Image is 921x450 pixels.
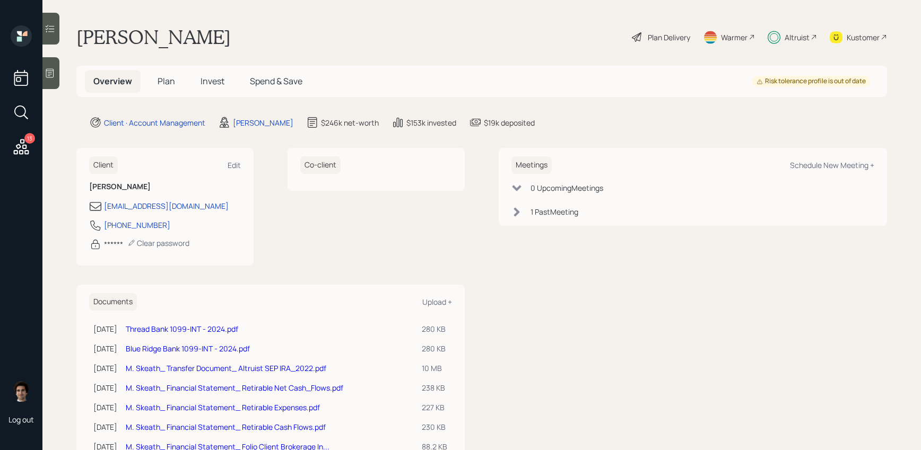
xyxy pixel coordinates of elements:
div: $246k net-worth [321,117,379,128]
div: $19k deposited [484,117,535,128]
div: Upload + [422,297,452,307]
div: Kustomer [847,32,880,43]
div: $153k invested [406,117,456,128]
a: M. Skeath_ Financial Statement_ Retirable Net Cash_Flows.pdf [126,383,343,393]
div: [DATE] [93,421,117,433]
h1: [PERSON_NAME] [76,25,231,49]
h6: Meetings [511,156,552,174]
h6: Client [89,156,118,174]
div: 238 KB [422,382,448,393]
a: Blue Ridge Bank 1099-INT - 2024.pdf [126,343,250,354]
a: M. Skeath_ Financial Statement_ Retirable Expenses.pdf [126,402,320,412]
div: Risk tolerance profile is out of date [757,77,866,86]
div: Client · Account Management [104,117,205,128]
div: Edit [228,160,241,170]
div: [DATE] [93,323,117,334]
div: 10 MB [422,363,448,374]
h6: Co-client [300,156,341,174]
h6: [PERSON_NAME] [89,182,241,191]
div: Plan Delivery [648,32,690,43]
div: 230 KB [422,421,448,433]
a: M. Skeath_ Financial Statement_ Retirable Cash Flows.pdf [126,422,326,432]
div: 280 KB [422,323,448,334]
div: [DATE] [93,343,117,354]
a: M. Skeath_ Transfer Document_ Altruist SEP IRA_2022.pdf [126,363,326,373]
span: Overview [93,75,132,87]
h6: Documents [89,293,137,311]
div: [DATE] [93,382,117,393]
div: Clear password [127,238,189,248]
div: 0 Upcoming Meeting s [531,182,603,193]
div: 1 Past Meeting [531,206,578,217]
div: 280 KB [422,343,448,354]
div: [DATE] [93,363,117,374]
a: Thread Bank 1099-INT - 2024.pdf [126,324,238,334]
span: Spend & Save [250,75,302,87]
div: [PERSON_NAME] [233,117,293,128]
div: [EMAIL_ADDRESS][DOMAIN_NAME] [104,200,229,211]
div: 227 KB [422,402,448,413]
div: Warmer [721,32,748,43]
div: [DATE] [93,402,117,413]
img: harrison-schaefer-headshot-2.png [11,381,32,402]
div: [PHONE_NUMBER] [104,219,170,231]
div: Log out [8,414,34,425]
div: Altruist [785,32,810,43]
div: 13 [24,133,35,144]
div: Schedule New Meeting + [790,160,874,170]
span: Plan [158,75,175,87]
span: Invest [201,75,224,87]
